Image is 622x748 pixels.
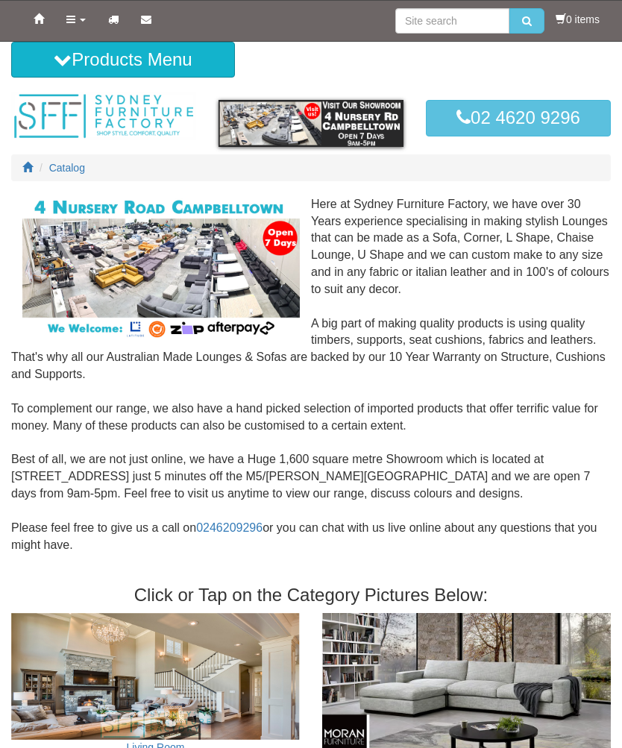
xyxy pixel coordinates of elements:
img: showroom.gif [219,100,403,146]
a: 02 4620 9296 [426,100,611,136]
img: Corner Modular Lounges [22,196,300,340]
li: 0 items [556,12,600,27]
button: Products Menu [11,42,235,78]
img: Living Room [11,613,300,741]
input: Site search [395,8,509,34]
a: Catalog [49,162,85,174]
img: Sydney Furniture Factory [11,92,196,140]
a: 0246209296 [196,521,263,534]
div: Here at Sydney Furniture Factory, we have over 30 Years experience specialising in making stylish... [11,196,611,571]
h3: Click or Tap on the Category Pictures Below: [11,585,611,605]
